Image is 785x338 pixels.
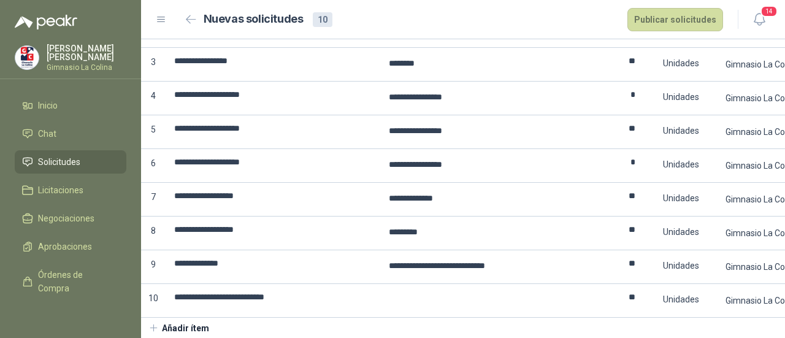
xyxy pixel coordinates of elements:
[313,12,332,27] div: 10
[15,305,126,328] a: Manuales y ayuda
[141,82,166,115] p: 4
[15,46,39,69] img: Company Logo
[38,212,94,225] span: Negociaciones
[204,10,304,28] h2: Nuevas solicitudes
[645,285,716,313] div: Unidades
[38,268,115,295] span: Órdenes de Compra
[141,115,166,149] p: 5
[38,240,92,253] span: Aprobaciones
[15,15,77,29] img: Logo peakr
[38,127,56,140] span: Chat
[141,149,166,183] p: 6
[627,8,723,31] button: Publicar solicitudes
[645,218,716,246] div: Unidades
[748,9,770,31] button: 14
[38,99,58,112] span: Inicio
[645,49,716,77] div: Unidades
[645,252,716,280] div: Unidades
[15,263,126,300] a: Órdenes de Compra
[15,150,126,174] a: Solicitudes
[47,64,126,71] p: Gimnasio La Colina
[141,183,166,217] p: 7
[645,83,716,111] div: Unidades
[645,150,716,179] div: Unidades
[141,250,166,284] p: 9
[15,207,126,230] a: Negociaciones
[645,184,716,212] div: Unidades
[760,6,778,17] span: 14
[38,155,80,169] span: Solicitudes
[15,122,126,145] a: Chat
[47,44,126,61] p: [PERSON_NAME] [PERSON_NAME]
[645,117,716,145] div: Unidades
[141,284,166,318] p: 10
[15,94,126,117] a: Inicio
[15,179,126,202] a: Licitaciones
[38,183,83,197] span: Licitaciones
[141,217,166,250] p: 8
[141,48,166,82] p: 3
[15,235,126,258] a: Aprobaciones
